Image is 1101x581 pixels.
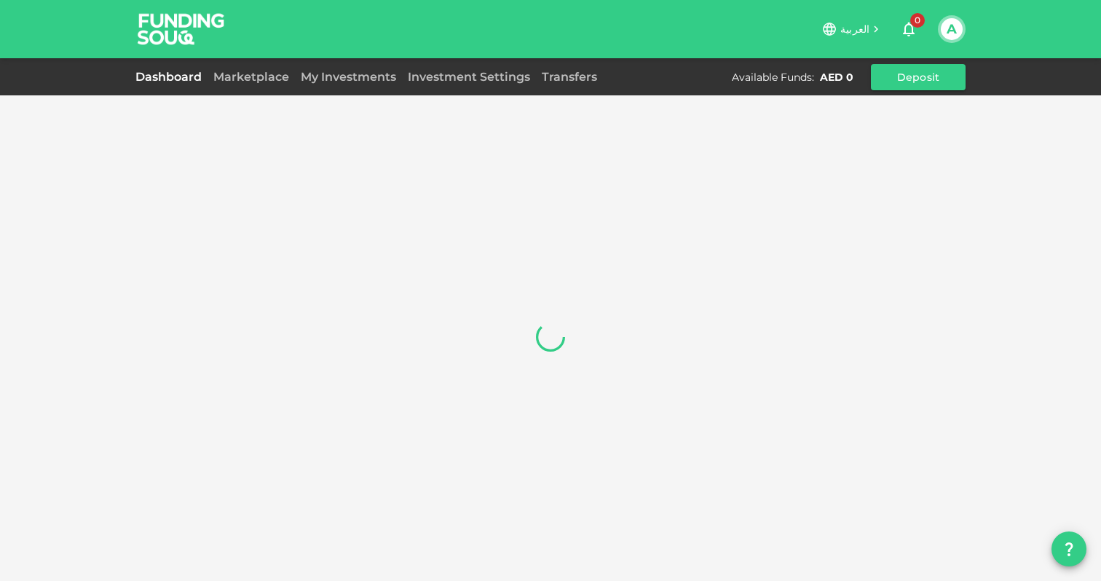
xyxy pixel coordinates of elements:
[1051,531,1086,566] button: question
[871,64,966,90] button: Deposit
[402,70,536,84] a: Investment Settings
[536,70,603,84] a: Transfers
[820,70,853,84] div: AED 0
[840,23,869,36] span: العربية
[208,70,295,84] a: Marketplace
[941,18,963,40] button: A
[910,13,925,28] span: 0
[894,15,923,44] button: 0
[295,70,402,84] a: My Investments
[135,70,208,84] a: Dashboard
[732,70,814,84] div: Available Funds :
